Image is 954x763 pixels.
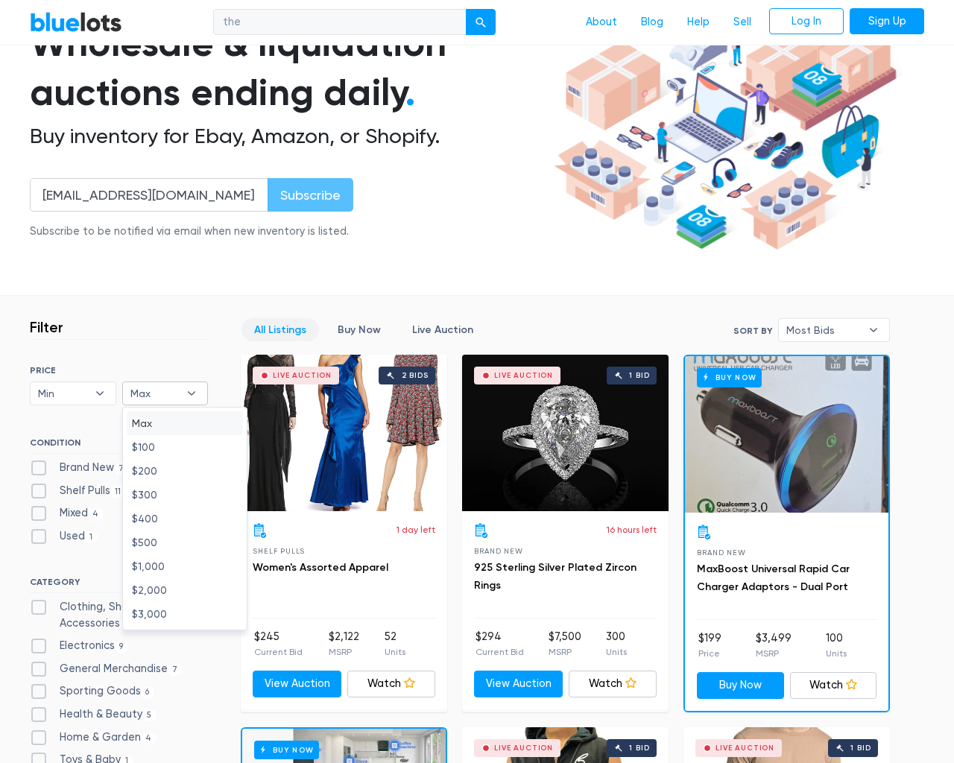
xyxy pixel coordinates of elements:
[790,672,877,699] a: Watch
[756,630,792,660] li: $3,499
[629,8,675,37] a: Blog
[127,435,243,459] li: $100
[329,629,359,659] li: $2,122
[127,531,243,554] li: $500
[476,629,524,659] li: $294
[213,9,467,36] input: Search for inventory
[606,645,627,659] p: Units
[474,671,563,697] a: View Auction
[850,8,924,35] a: Sign Up
[826,647,847,660] p: Units
[30,365,208,376] h6: PRICE
[30,661,183,677] label: General Merchandise
[721,8,763,37] a: Sell
[494,744,553,752] div: Live Auction
[549,645,581,659] p: MSRP
[254,629,303,659] li: $245
[127,483,243,507] li: $300
[347,671,436,697] a: Watch
[168,664,183,676] span: 7
[399,318,486,341] a: Live Auction
[115,641,128,653] span: 9
[402,372,429,379] div: 2 bids
[325,318,394,341] a: Buy Now
[675,8,721,37] a: Help
[38,382,87,405] span: Min
[494,372,553,379] div: Live Auction
[254,645,303,659] p: Current Bid
[241,318,319,341] a: All Listings
[715,744,774,752] div: Live Auction
[127,602,243,626] li: $3,000
[329,645,359,659] p: MSRP
[405,70,415,115] span: .
[30,505,104,522] label: Mixed
[397,523,435,536] p: 1 day left
[607,523,657,536] p: 16 hours left
[476,645,524,659] p: Current Bid
[30,19,549,118] h1: Wholesale & liquidation auctions ending daily
[474,547,522,555] span: Brand New
[141,732,157,744] span: 4
[786,319,861,341] span: Most Bids
[858,319,889,341] b: ▾
[769,8,844,35] a: Log In
[30,437,208,454] h6: CONDITION
[549,629,581,659] li: $7,500
[30,706,157,723] label: Health & Beauty
[30,11,122,33] a: BlueLots
[733,324,772,338] label: Sort By
[697,672,784,699] a: Buy Now
[110,486,126,498] span: 11
[697,368,762,387] h6: Buy Now
[120,618,138,630] span: 63
[385,629,405,659] li: 52
[30,460,133,476] label: Brand New
[569,671,657,697] a: Watch
[85,531,98,543] span: 1
[462,355,669,511] a: Live Auction 1 bid
[254,741,319,759] h6: Buy Now
[30,224,353,240] div: Subscribe to be notified via email when new inventory is listed.
[385,645,405,659] p: Units
[273,372,332,379] div: Live Auction
[697,563,850,593] a: MaxBoost Universal Rapid Car Charger Adaptors - Dual Port
[30,683,154,700] label: Sporting Goods
[30,483,126,499] label: Shelf Pulls
[268,178,353,212] input: Subscribe
[756,647,792,660] p: MSRP
[142,709,157,721] span: 5
[474,561,636,592] a: 925 Sterling Silver Plated Zircon Rings
[826,630,847,660] li: 100
[629,372,649,379] div: 1 bid
[606,629,627,659] li: 300
[253,671,341,697] a: View Auction
[127,411,243,435] li: Max
[697,548,745,557] span: Brand New
[30,638,128,654] label: Electronics
[84,382,116,405] b: ▾
[130,382,180,405] span: Max
[850,744,871,752] div: 1 bid
[30,729,157,746] label: Home & Garden
[30,599,208,631] label: Clothing, Shoes & Accessories
[176,382,207,405] b: ▾
[698,647,721,660] p: Price
[141,687,154,699] span: 6
[685,356,888,513] a: Buy Now
[127,578,243,602] li: $2,000
[30,178,268,212] input: Enter your email address
[30,528,98,545] label: Used
[88,509,104,521] span: 4
[253,561,388,574] a: Women's Assorted Apparel
[127,459,243,483] li: $200
[253,547,305,555] span: Shelf Pulls
[30,124,549,149] h2: Buy inventory for Ebay, Amazon, or Shopify.
[127,554,243,578] li: $1,000
[30,318,63,336] h3: Filter
[698,630,721,660] li: $199
[574,8,629,37] a: About
[114,463,133,475] span: 79
[30,577,208,593] h6: CATEGORY
[629,744,649,752] div: 1 bid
